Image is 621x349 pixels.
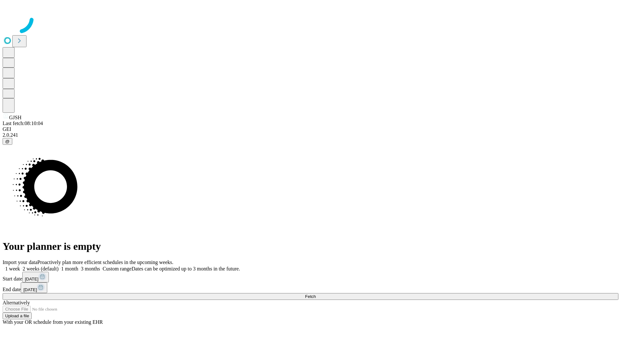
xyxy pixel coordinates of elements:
[23,266,59,271] span: 2 weeks (default)
[81,266,100,271] span: 3 months
[3,282,618,293] div: End date
[3,132,618,138] div: 2.0.241
[23,287,37,292] span: [DATE]
[25,277,38,281] span: [DATE]
[3,126,618,132] div: GEI
[103,266,131,271] span: Custom range
[38,259,173,265] span: Proactively plan more efficient schedules in the upcoming weeks.
[5,139,10,144] span: @
[3,300,30,305] span: Alternatively
[3,272,618,282] div: Start date
[3,138,12,145] button: @
[132,266,240,271] span: Dates can be optimized up to 3 months in the future.
[9,115,21,120] span: GJSH
[3,259,38,265] span: Import your data
[5,266,20,271] span: 1 week
[3,240,618,252] h1: Your planner is empty
[61,266,78,271] span: 1 month
[3,121,43,126] span: Last fetch: 08:10:04
[3,293,618,300] button: Fetch
[3,319,103,325] span: With your OR schedule from your existing EHR
[21,282,47,293] button: [DATE]
[3,312,32,319] button: Upload a file
[305,294,316,299] span: Fetch
[22,272,49,282] button: [DATE]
